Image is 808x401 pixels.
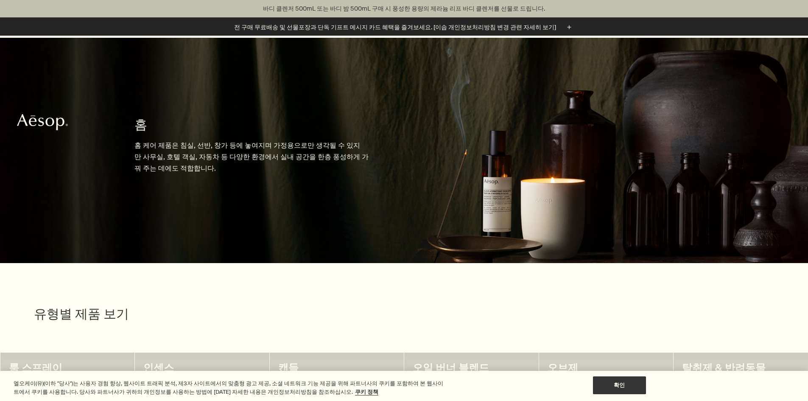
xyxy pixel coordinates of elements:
[8,4,800,13] p: 바디 클렌저 500mL 또는 바디 밤 500mL 구매 시 풍성한 용량의 제라늄 리프 바디 클렌저를 선물로 드립니다.
[413,361,530,375] h3: 오일 버너 블렌드
[14,379,445,396] div: 엘오케이(유)(이하 "당사")는 사용자 경험 향상, 웹사이트 트래픽 분석, 제3자 사이트에서의 맞춤형 광고 제공, 소셜 네트워크 기능 제공을 위해 파트너사의 쿠키를 포함하여 ...
[134,116,370,133] h1: 홈
[9,361,126,375] h3: 룸 스프레이
[682,361,800,375] h3: 탈취제 & 반려동물
[234,22,574,32] button: 전 구매 무료배송 및 선물포장과 단독 기프트 메시지 카드 혜택을 즐겨보세요. [이솝 개인정보처리방침 변경 관련 자세히 보기]
[278,361,396,375] h3: 캔들
[15,112,70,135] a: Aesop
[593,376,646,394] button: 확인
[548,361,665,375] h3: 오브제
[355,388,378,395] a: 개인 정보 보호에 대한 자세한 정보, 새 탭에서 열기
[17,114,68,131] svg: Aesop
[143,361,261,375] h3: 인센스
[34,306,281,322] h2: 유형별 제품 보기
[234,23,556,32] p: 전 구매 무료배송 및 선물포장과 단독 기프트 메시지 카드 혜택을 즐겨보세요. [이솝 개인정보처리방침 변경 관련 자세히 보기]
[134,140,370,174] p: 홈 케어 제품은 침실, 선반, 창가 등에 놓여지며 가정용으로만 생각될 수 있지만 사무실, 호텔 객실, 자동차 등 다양한 환경에서 실내 공간을 한층 풍성하게 가꿔 주는 데에도 ...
